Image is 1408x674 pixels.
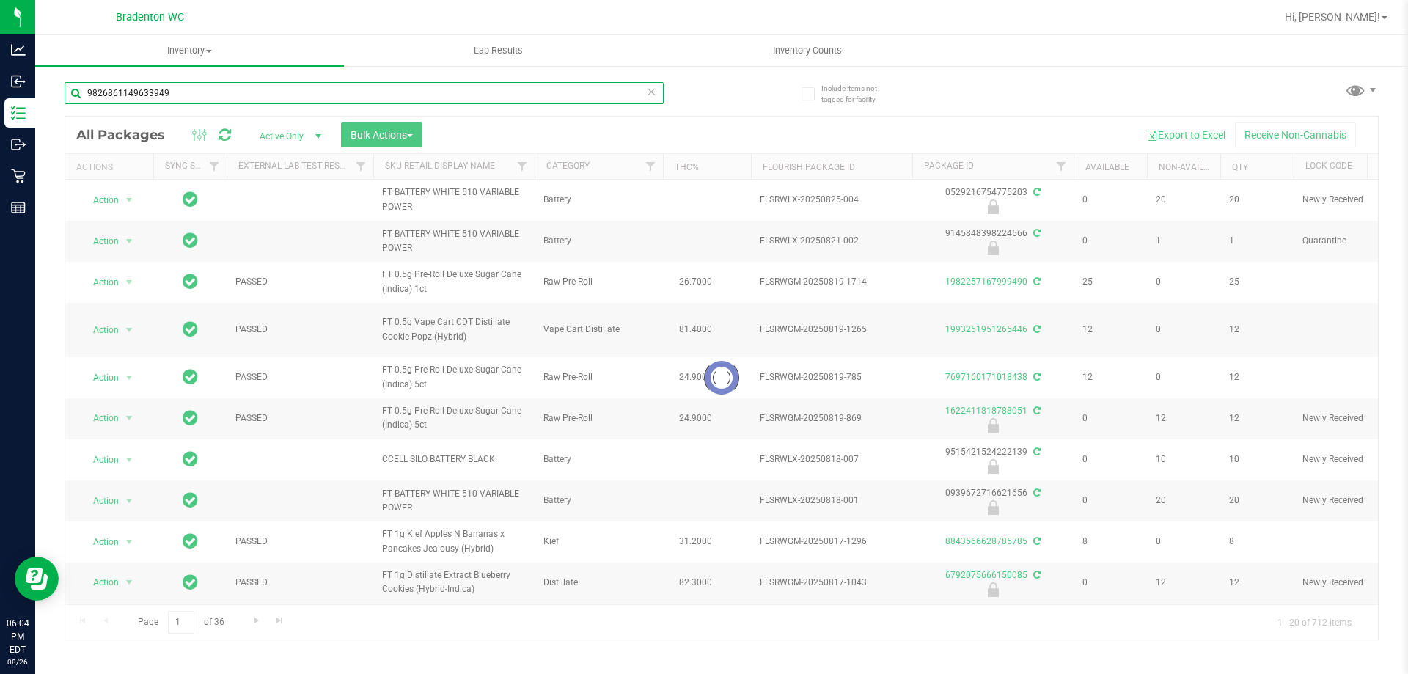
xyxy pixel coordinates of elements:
inline-svg: Inventory [11,106,26,120]
span: Inventory [35,44,344,57]
span: Clear [646,82,656,101]
span: Inventory Counts [753,44,862,57]
a: Inventory [35,35,344,66]
span: Hi, [PERSON_NAME]! [1285,11,1380,23]
inline-svg: Inbound [11,74,26,89]
inline-svg: Analytics [11,43,26,57]
input: Search Package ID, Item Name, SKU, Lot or Part Number... [65,82,664,104]
inline-svg: Outbound [11,137,26,152]
span: Bradenton WC [116,11,184,23]
inline-svg: Retail [11,169,26,183]
inline-svg: Reports [11,200,26,215]
p: 06:04 PM EDT [7,617,29,656]
span: Lab Results [454,44,543,57]
p: 08/26 [7,656,29,667]
span: Include items not tagged for facility [821,83,895,105]
iframe: Resource center [15,557,59,601]
a: Lab Results [344,35,653,66]
a: Inventory Counts [653,35,961,66]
